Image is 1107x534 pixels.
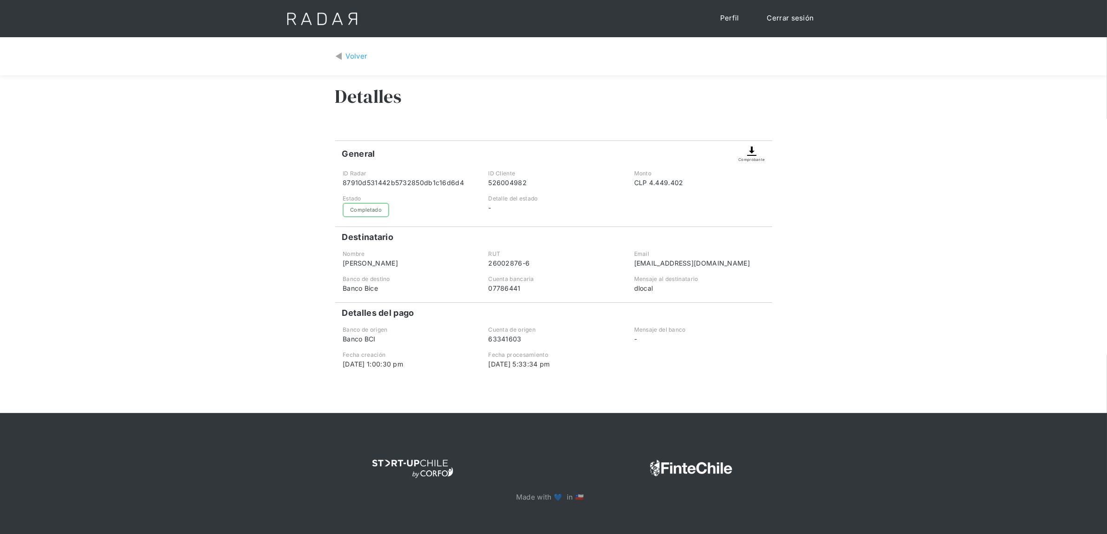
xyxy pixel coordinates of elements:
div: - [634,334,764,344]
div: Banco BCI [343,334,473,344]
a: Cerrar sesión [758,9,823,27]
div: [DATE] 1:00:30 pm [343,359,473,369]
div: Nombre [343,250,473,258]
div: 26002876-6 [488,258,618,268]
h4: General [342,148,375,160]
div: Completado [343,203,389,217]
div: Detalle del estado [488,194,618,203]
div: 07786441 [488,283,618,293]
div: Cuenta de origen [488,326,618,334]
div: Estado [343,194,473,203]
div: 87910d531442b5732850db1c16d6d4 [343,178,473,187]
div: ID Radar [343,169,473,178]
div: 526004982 [488,178,618,187]
a: Perfil [711,9,749,27]
img: Descargar comprobante [746,146,757,157]
div: dlocal [634,283,764,293]
div: ID Cliente [488,169,618,178]
a: Volver [335,51,368,62]
div: - [488,203,618,213]
div: Mensaje al destinatario [634,275,764,283]
div: Banco de origen [343,326,473,334]
div: [EMAIL_ADDRESS][DOMAIN_NAME] [634,258,764,268]
div: Mensaje del banco [634,326,764,334]
div: [DATE] 5:33:34 pm [488,359,618,369]
div: Banco de destino [343,275,473,283]
div: Comprobante [738,157,765,162]
div: [PERSON_NAME] [343,258,473,268]
div: Fecha procesamiento [488,351,618,359]
div: RUT [488,250,618,258]
div: 63341603 [488,334,618,344]
div: CLP 4.449.402 [634,178,764,187]
div: Cuenta bancaria [488,275,618,283]
div: Volver [346,51,368,62]
div: Banco Bice [343,283,473,293]
div: Email [634,250,764,258]
div: Monto [634,169,764,178]
h4: Detalles del pago [342,307,414,319]
h4: Destinatario [342,232,394,243]
div: Fecha creación [343,351,473,359]
h3: Detalles [335,85,401,108]
p: Made with 💙 in 🇨🇱 [516,492,591,503]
